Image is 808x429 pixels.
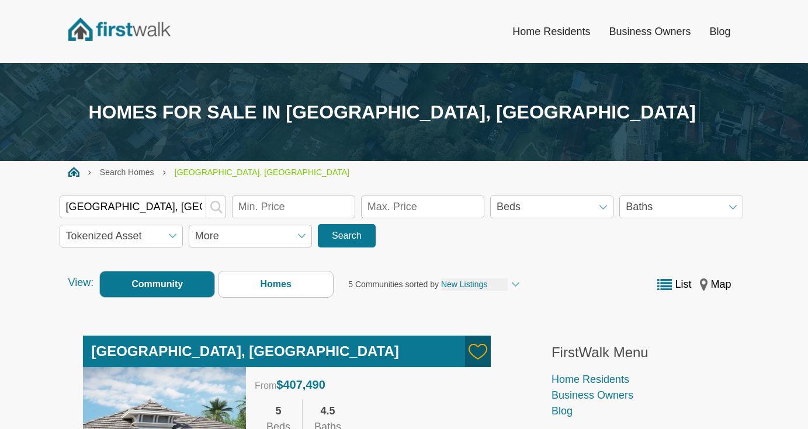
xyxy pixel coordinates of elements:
[318,224,376,247] button: Search
[189,225,312,247] span: More
[68,18,171,41] img: FirstWalk
[654,277,694,292] button: List
[266,403,290,419] div: 5
[697,277,734,292] button: Map
[218,271,334,298] label: Homes
[552,405,573,417] a: Blog
[68,275,94,291] span: View:
[175,168,349,177] span: [GEOGRAPHIC_DATA], [GEOGRAPHIC_DATA]
[552,344,726,361] h3: FirstWalk Menu
[232,196,355,218] input: Min. Price
[255,376,482,393] div: From
[348,280,439,289] span: 5 Communities sorted by
[552,374,629,385] a: Home Residents
[99,271,215,298] label: Community
[361,196,484,218] input: Max. Price
[552,389,633,401] a: Business Owners
[68,101,740,123] h1: Homes for sale in [GEOGRAPHIC_DATA], [GEOGRAPHIC_DATA]
[710,278,731,290] span: Map
[92,343,399,359] a: [GEOGRAPHIC_DATA], [GEOGRAPHIC_DATA]
[60,196,226,218] input: Enter zip, city or community
[276,378,325,391] span: $407,490
[675,278,691,290] span: List
[503,19,599,44] a: Home Residents
[700,19,740,44] a: Blog
[314,403,341,419] div: 4.5
[100,168,154,177] a: Search Homes
[599,19,700,44] a: Business Owners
